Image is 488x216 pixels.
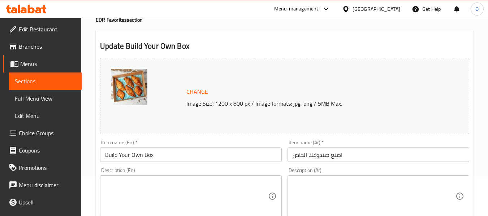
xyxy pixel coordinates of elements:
[15,111,76,120] span: Edit Menu
[353,5,400,13] div: [GEOGRAPHIC_DATA]
[288,147,469,162] input: Enter name Ar
[19,25,76,34] span: Edit Restaurant
[3,38,82,55] a: Branches
[19,198,76,207] span: Upsell
[183,84,211,99] button: Change
[475,5,479,13] span: O
[3,21,82,38] a: Edit Restaurant
[15,94,76,103] span: Full Menu View
[19,42,76,51] span: Branches
[9,90,82,107] a: Full Menu View
[15,77,76,85] span: Sections
[19,129,76,137] span: Choice Groups
[111,69,147,105] img: build638911005269704862.jpg
[3,55,82,72] a: Menus
[186,87,208,97] span: Change
[274,5,319,13] div: Menu-management
[100,147,282,162] input: Enter name En
[3,159,82,176] a: Promotions
[3,124,82,142] a: Choice Groups
[9,107,82,124] a: Edit Menu
[19,163,76,172] span: Promotions
[3,194,82,211] a: Upsell
[183,99,444,108] p: Image Size: 1200 x 800 px / Image formats: jpg, png / 5MB Max.
[19,181,76,189] span: Menu disclaimer
[100,41,469,52] h2: Update Build Your Own Box
[3,142,82,159] a: Coupons
[19,146,76,155] span: Coupons
[9,72,82,90] a: Sections
[3,176,82,194] a: Menu disclaimer
[96,16,474,23] h4: EDR Favorites section
[20,59,76,68] span: Menus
